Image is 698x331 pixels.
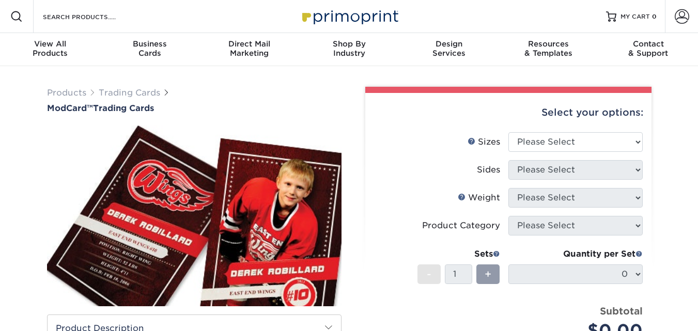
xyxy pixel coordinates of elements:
[100,39,199,49] span: Business
[621,12,650,21] span: MY CART
[598,33,698,66] a: Contact& Support
[47,103,93,113] span: ModCard™
[399,39,499,58] div: Services
[399,33,499,66] a: DesignServices
[499,33,598,66] a: Resources& Templates
[399,39,499,49] span: Design
[199,39,299,58] div: Marketing
[508,248,643,260] div: Quantity per Set
[299,33,399,66] a: Shop ByIndustry
[100,39,199,58] div: Cards
[100,33,199,66] a: BusinessCards
[600,305,643,317] strong: Subtotal
[199,39,299,49] span: Direct Mail
[299,39,399,49] span: Shop By
[47,103,342,113] a: ModCard™Trading Cards
[422,219,500,232] div: Product Category
[199,33,299,66] a: Direct MailMarketing
[47,103,342,113] h1: Trading Cards
[417,248,500,260] div: Sets
[47,88,86,98] a: Products
[485,266,491,282] span: +
[598,39,698,49] span: Contact
[299,39,399,58] div: Industry
[374,93,643,132] div: Select your options:
[468,136,500,148] div: Sizes
[458,192,500,204] div: Weight
[477,164,500,176] div: Sides
[42,10,143,23] input: SEARCH PRODUCTS.....
[499,39,598,58] div: & Templates
[652,13,657,20] span: 0
[99,88,160,98] a: Trading Cards
[298,5,401,27] img: Primoprint
[427,266,431,282] span: -
[47,114,342,318] img: ModCard™ 01
[499,39,598,49] span: Resources
[598,39,698,58] div: & Support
